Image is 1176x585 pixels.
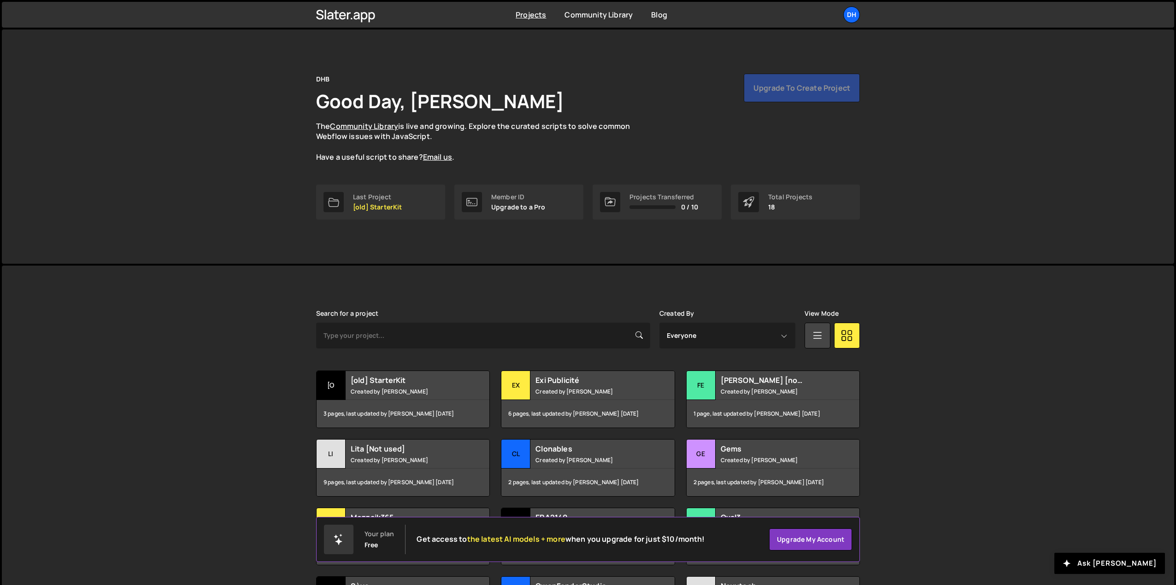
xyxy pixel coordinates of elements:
div: Cl [501,440,530,469]
h2: Get access to when you upgrade for just $10/month! [417,535,705,544]
p: The is live and growing. Explore the curated scripts to solve common Webflow issues with JavaScri... [316,121,648,162]
h2: [old] StarterKit [351,375,462,385]
input: Type your project... [316,323,650,348]
a: FE [PERSON_NAME] [not used] Created by [PERSON_NAME] 1 page, last updated by [PERSON_NAME] [DATE] [686,371,860,428]
h2: Oval3 [721,512,832,522]
a: DH [843,6,860,23]
a: ER ERA2140 Created by [PERSON_NAME] 4 pages, last updated by [PERSON_NAME] over [DATE] [501,508,675,565]
h2: Mozzaik365 [351,512,462,522]
div: Your plan [365,530,394,538]
a: Ov Oval3 Created by [PERSON_NAME] 5 pages, last updated by [PERSON_NAME] over [DATE] [686,508,860,565]
div: Mo [317,508,346,537]
div: Member ID [491,193,546,201]
a: Blog [651,10,667,20]
div: 9 pages, last updated by [PERSON_NAME] [DATE] [317,469,489,496]
small: Created by [PERSON_NAME] [535,456,647,464]
div: 3 pages, last updated by [PERSON_NAME] [DATE] [317,400,489,428]
small: Created by [PERSON_NAME] [721,456,832,464]
h1: Good Day, [PERSON_NAME] [316,88,564,114]
small: Created by [PERSON_NAME] [351,388,462,395]
a: Li Lita [Not used] Created by [PERSON_NAME] 9 pages, last updated by [PERSON_NAME] [DATE] [316,439,490,497]
small: Created by [PERSON_NAME] [351,456,462,464]
a: Last Project [old] StarterKit [316,185,445,220]
h2: Gems [721,444,832,454]
a: Email us [423,152,452,162]
a: Community Library [330,121,398,131]
p: [old] StarterKit [353,203,402,211]
div: DHB [316,74,329,85]
small: Created by [PERSON_NAME] [721,388,832,395]
div: Ge [687,440,716,469]
button: Ask [PERSON_NAME] [1054,553,1165,574]
h2: Exi Publicité [535,375,647,385]
label: View Mode [805,310,839,317]
h2: [PERSON_NAME] [not used] [721,375,832,385]
label: Created By [659,310,694,317]
p: 18 [768,203,812,211]
a: Upgrade my account [769,528,852,550]
span: 0 / 10 [681,203,698,211]
p: Upgrade to a Pro [491,203,546,211]
a: Ex Exi Publicité Created by [PERSON_NAME] 6 pages, last updated by [PERSON_NAME] [DATE] [501,371,675,428]
div: Last Project [353,193,402,201]
div: 2 pages, last updated by [PERSON_NAME] [DATE] [687,469,859,496]
div: Free [365,541,378,549]
a: [o [old] StarterKit Created by [PERSON_NAME] 3 pages, last updated by [PERSON_NAME] [DATE] [316,371,490,428]
div: 2 pages, last updated by [PERSON_NAME] [DATE] [501,469,674,496]
div: [o [317,371,346,400]
a: Mo Mozzaik365 Created by [PERSON_NAME] 1 page, last updated by [PERSON_NAME] over [DATE] [316,508,490,565]
small: Created by [PERSON_NAME] [535,388,647,395]
div: ER [501,508,530,537]
a: Community Library [564,10,633,20]
div: Projects Transferred [629,193,698,201]
div: Li [317,440,346,469]
label: Search for a project [316,310,378,317]
div: 1 page, last updated by [PERSON_NAME] [DATE] [687,400,859,428]
span: the latest AI models + more [467,534,565,544]
a: Projects [516,10,546,20]
a: Ge Gems Created by [PERSON_NAME] 2 pages, last updated by [PERSON_NAME] [DATE] [686,439,860,497]
div: Total Projects [768,193,812,201]
div: Ov [687,508,716,537]
div: Ex [501,371,530,400]
a: Cl Clonables Created by [PERSON_NAME] 2 pages, last updated by [PERSON_NAME] [DATE] [501,439,675,497]
h2: Lita [Not used] [351,444,462,454]
div: FE [687,371,716,400]
div: 6 pages, last updated by [PERSON_NAME] [DATE] [501,400,674,428]
h2: Clonables [535,444,647,454]
h2: ERA2140 [535,512,647,522]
